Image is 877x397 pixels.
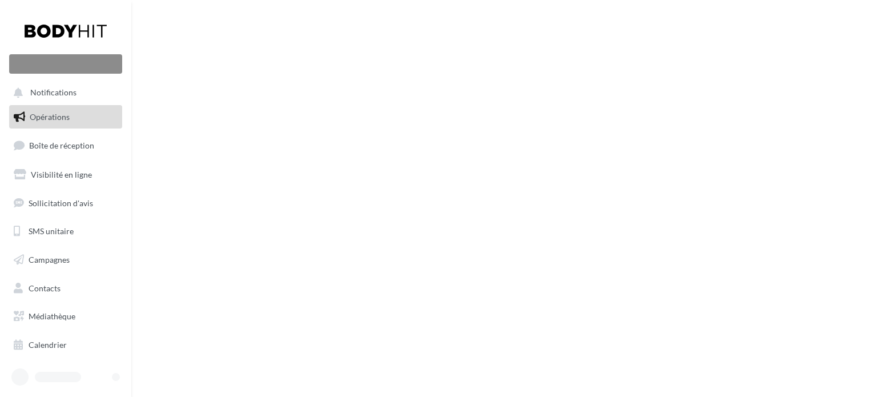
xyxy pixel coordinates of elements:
[30,112,70,122] span: Opérations
[7,276,124,300] a: Contacts
[31,170,92,179] span: Visibilité en ligne
[29,226,74,236] span: SMS unitaire
[29,283,61,293] span: Contacts
[9,54,122,74] div: Nouvelle campagne
[7,191,124,215] a: Sollicitation d'avis
[7,219,124,243] a: SMS unitaire
[29,141,94,150] span: Boîte de réception
[7,105,124,129] a: Opérations
[7,163,124,187] a: Visibilité en ligne
[7,133,124,158] a: Boîte de réception
[29,255,70,264] span: Campagnes
[7,248,124,272] a: Campagnes
[7,333,124,357] a: Calendrier
[7,304,124,328] a: Médiathèque
[30,88,77,98] span: Notifications
[29,311,75,321] span: Médiathèque
[29,340,67,350] span: Calendrier
[29,198,93,207] span: Sollicitation d'avis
